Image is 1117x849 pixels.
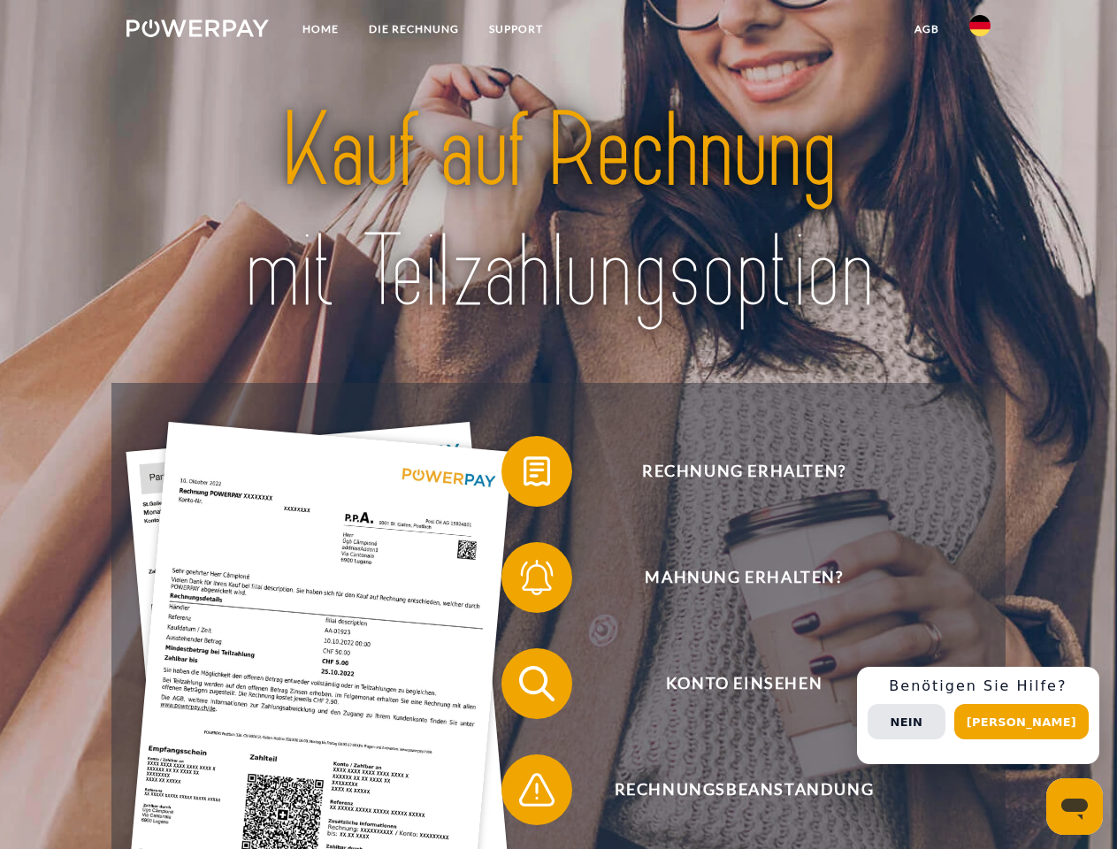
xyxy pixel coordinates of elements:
button: Mahnung erhalten? [501,542,961,613]
h3: Benötigen Sie Hilfe? [868,677,1089,695]
img: qb_warning.svg [515,768,559,812]
img: qb_bill.svg [515,449,559,493]
span: Konto einsehen [527,648,960,719]
div: Schnellhilfe [857,667,1099,764]
span: Rechnungsbeanstandung [527,754,960,825]
a: Home [287,13,354,45]
img: de [969,15,991,36]
button: Rechnung erhalten? [501,436,961,507]
img: qb_search.svg [515,662,559,706]
iframe: Schaltfläche zum Öffnen des Messaging-Fensters [1046,778,1103,835]
button: [PERSON_NAME] [954,704,1089,739]
img: title-powerpay_de.svg [169,85,948,339]
img: logo-powerpay-white.svg [126,19,269,37]
button: Rechnungsbeanstandung [501,754,961,825]
a: agb [899,13,954,45]
span: Rechnung erhalten? [527,436,960,507]
button: Konto einsehen [501,648,961,719]
a: SUPPORT [474,13,558,45]
a: DIE RECHNUNG [354,13,474,45]
img: qb_bell.svg [515,555,559,600]
button: Nein [868,704,945,739]
span: Mahnung erhalten? [527,542,960,613]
